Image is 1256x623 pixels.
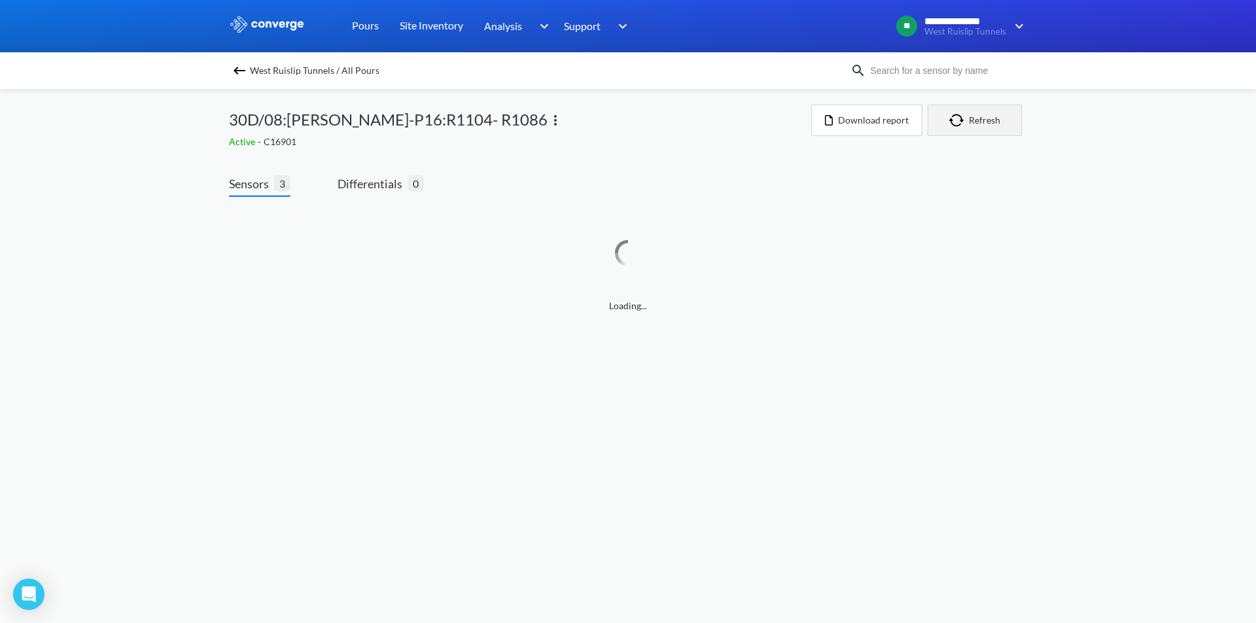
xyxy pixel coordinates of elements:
[610,18,631,34] img: downArrow.svg
[811,105,922,136] button: Download report
[232,63,247,78] img: backspace.svg
[484,18,522,34] span: Analysis
[229,136,258,147] span: Active
[408,175,424,192] span: 0
[548,112,563,128] img: more.svg
[229,107,548,132] span: 30D/08:[PERSON_NAME]-P16:R1104- R1086
[229,175,274,193] span: Sensors
[866,63,1024,78] input: Search for a sensor by name
[1006,18,1027,34] img: downArrow.svg
[258,136,264,147] span: -
[250,61,379,80] span: West Ruislip Tunnels / All Pours
[564,18,601,34] span: Support
[531,18,552,34] img: downArrow.svg
[338,175,408,193] span: Differentials
[13,579,44,610] div: Open Intercom Messenger
[949,114,969,127] img: icon-refresh.svg
[928,105,1022,136] button: Refresh
[229,299,1027,313] span: Loading...
[229,16,305,33] img: logo_ewhite.svg
[924,27,1006,37] span: West Ruislip Tunnels
[850,63,866,78] img: icon-search.svg
[229,135,811,149] div: C16901
[274,175,290,192] span: 3
[825,115,833,126] img: icon-file.svg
